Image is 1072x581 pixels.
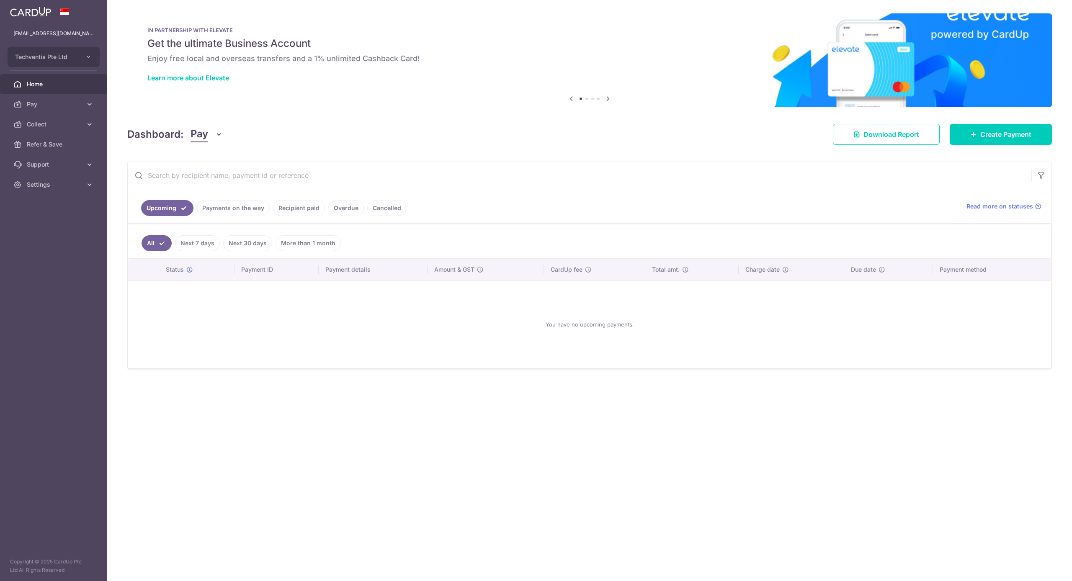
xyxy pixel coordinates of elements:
span: Collect [27,120,82,129]
span: Status [166,265,184,274]
span: Download Report [863,129,919,139]
a: Recipient paid [273,200,325,216]
th: Payment method [933,259,1051,280]
span: Total amt. [652,265,680,274]
span: Techventis Pte Ltd [15,53,77,61]
span: Refer & Save [27,140,82,149]
a: Create Payment [950,124,1052,145]
a: Cancelled [367,200,407,216]
a: Read more on statuses [966,202,1041,211]
p: [EMAIL_ADDRESS][DOMAIN_NAME] [13,29,94,38]
span: Charge date [745,265,780,274]
p: IN PARTNERSHIP WITH ELEVATE [147,27,1032,33]
h4: Dashboard: [127,127,184,142]
h6: Enjoy free local and overseas transfers and a 1% unlimited Cashback Card! [147,54,1032,64]
a: Learn more about Elevate [147,74,229,82]
span: Settings [27,180,82,189]
a: More than 1 month [276,235,341,251]
img: CardUp [10,7,51,17]
h5: Get the ultimate Business Account [147,37,1032,50]
button: Techventis Pte Ltd [8,47,100,67]
span: Home [27,80,82,88]
a: Next 30 days [223,235,272,251]
span: Pay [27,100,82,108]
button: Pay [191,126,223,142]
span: CardUp fee [551,265,582,274]
th: Payment ID [234,259,319,280]
img: Renovation banner [127,13,1052,107]
input: Search by recipient name, payment id or reference [128,162,1031,189]
span: Amount & GST [434,265,474,274]
a: Next 7 days [175,235,220,251]
span: Due date [851,265,876,274]
span: Support [27,160,82,169]
div: You have no upcoming payments. [138,288,1041,361]
th: Payment details [319,259,428,280]
a: Overdue [328,200,364,216]
a: All [142,235,172,251]
span: Read more on statuses [966,202,1033,211]
a: Payments on the way [197,200,270,216]
a: Download Report [833,124,940,145]
span: Pay [191,126,208,142]
span: Create Payment [980,129,1031,139]
a: Upcoming [141,200,193,216]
